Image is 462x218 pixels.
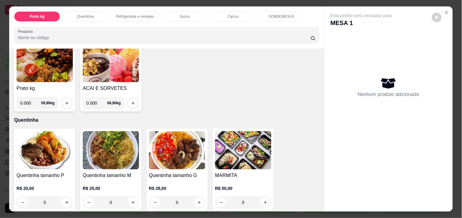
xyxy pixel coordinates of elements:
p: R$ 28,00 [149,185,205,191]
p: Quentinha [77,14,94,19]
h4: MARMITA [215,172,271,179]
img: product-image [83,131,139,169]
button: increase-product-quantity [128,198,138,207]
button: Close [442,8,452,17]
p: MESA 1 [331,19,392,27]
button: increase-product-quantity [62,198,72,207]
h4: ACAI E SORVETES [83,85,139,92]
button: decrease-product-quantity [150,198,160,207]
p: Este pedido será vinculado para [331,13,392,19]
p: Quentinha [14,116,319,124]
input: Pesquisa [18,35,311,41]
button: decrease-product-quantity [18,198,28,207]
h4: Prato kg [17,85,73,92]
h4: Quentinha tamanho P [17,172,73,179]
input: 0.00 [20,97,41,109]
p: Refrigerante e cervejas [116,14,154,19]
button: decrease-product-quantity [84,198,94,207]
img: product-image [17,44,73,82]
p: SOBREMESAS [269,14,294,19]
p: R$ 20,00 [17,185,73,191]
img: product-image [149,131,205,169]
img: product-image [215,131,271,169]
h4: Quentinha tamanho G [149,172,205,179]
button: increase-product-quantity [194,198,204,207]
img: product-image [17,131,73,169]
button: decrease-product-quantity [432,13,442,22]
input: 0.00 [86,97,107,109]
p: R$ 50,00 [215,185,271,191]
button: decrease-product-quantity [216,198,226,207]
p: Prato kg [30,14,44,19]
button: increase-product-quantity [260,198,270,207]
label: Pesquisa [18,29,35,34]
img: product-image [83,44,139,82]
button: increase-product-quantity [128,98,138,108]
p: Sucos [180,14,190,19]
p: R$ 25,00 [83,185,139,191]
p: Caruru [228,14,239,19]
button: increase-product-quantity [62,98,72,108]
p: Nenhum produto adicionado [358,91,419,98]
h4: Quentinha tamanho M [83,172,139,179]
